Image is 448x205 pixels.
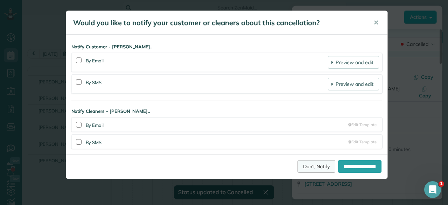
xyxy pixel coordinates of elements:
iframe: Intercom live chat [424,181,441,198]
a: Don't Notify [297,160,335,173]
div: By SMS [86,138,349,146]
a: Preview and edit [328,56,379,69]
span: ✕ [373,19,379,27]
div: By Email [86,121,349,129]
div: By Email [86,56,328,69]
a: Edit Template [348,139,376,145]
h5: Would you like to notify your customer or cleaners about this cancellation? [73,18,364,28]
strong: Notify Customer - [PERSON_NAME].. [71,43,382,50]
span: 1 [439,181,444,187]
div: By SMS [86,78,328,90]
a: Preview and edit [328,78,379,90]
a: Edit Template [348,122,376,128]
strong: Notify Cleaners - [PERSON_NAME].. [71,108,382,115]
